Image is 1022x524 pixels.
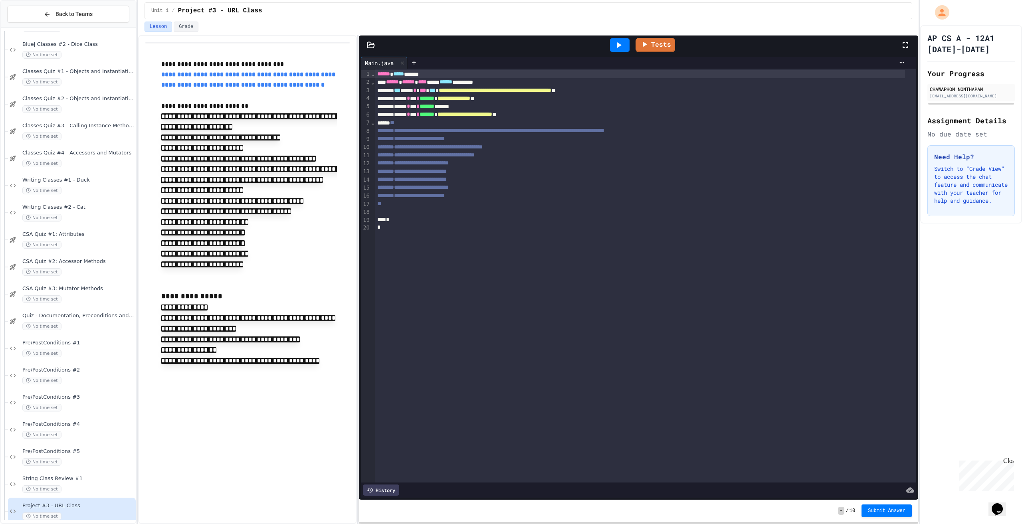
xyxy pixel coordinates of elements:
span: Back to Teams [55,10,93,18]
h2: Assignment Details [927,115,1015,126]
span: Classes Quiz #1 - Objects and Instantiation [22,68,134,75]
span: / [172,8,174,14]
div: CHAWAPHON NONTHAPAN [930,85,1012,93]
span: Pre/PostConditions #2 [22,367,134,374]
span: Pre/PostConditions #4 [22,421,134,428]
span: Classes Quiz #2 - Objects and Instantiation [22,95,134,102]
div: 4 [361,95,371,103]
span: Submit Answer [868,508,905,514]
div: 16 [361,192,371,200]
span: No time set [22,105,61,113]
button: Grade [174,22,198,32]
span: No time set [22,268,61,276]
span: 10 [850,508,855,514]
div: 17 [361,200,371,208]
span: Writing Classes #2 - Cat [22,204,134,211]
span: Pre/PostConditions #3 [22,394,134,401]
p: Switch to "Grade View" to access the chat feature and communicate with your teacher for help and ... [934,165,1008,205]
span: String Class Review #1 [22,475,134,482]
span: No time set [22,350,61,357]
div: 3 [361,87,371,95]
span: BlueJ Classes #2 - Dice Class [22,41,134,48]
a: Tests [636,38,675,52]
div: Main.java [361,57,408,69]
span: No time set [22,51,61,59]
div: 14 [361,176,371,184]
h1: AP CS A - 12A1 [DATE]-[DATE] [927,32,1015,55]
div: 2 [361,78,371,86]
button: Submit Answer [862,504,912,517]
div: No due date set [927,129,1015,139]
div: 12 [361,160,371,168]
span: CSA Quiz #1: Attributes [22,231,134,238]
div: 9 [361,135,371,143]
span: No time set [22,295,61,303]
span: No time set [22,78,61,86]
span: Classes Quiz #4 - Accessors and Mutators [22,150,134,156]
div: 19 [361,216,371,224]
div: 5 [361,103,371,111]
span: No time set [22,214,61,221]
div: [EMAIL_ADDRESS][DOMAIN_NAME] [930,93,1012,99]
h3: Need Help? [934,152,1008,162]
span: No time set [22,160,61,167]
span: Project #3 - URL Class [22,502,134,509]
div: 15 [361,184,371,192]
button: Lesson [145,22,172,32]
div: 10 [361,143,371,151]
div: 6 [361,111,371,119]
span: CSA Quiz #3: Mutator Methods [22,285,134,292]
span: Writing Classes #1 - Duck [22,177,134,184]
span: Fold line [371,71,375,77]
button: Back to Teams [7,6,129,23]
span: No time set [22,431,61,439]
iframe: chat widget [956,457,1014,491]
span: No time set [22,241,61,249]
div: 7 [361,119,371,127]
span: No time set [22,512,61,520]
span: Quiz - Documentation, Preconditions and Postconditions [22,312,134,319]
span: CSA Quiz #2: Accessor Methods [22,258,134,265]
div: 20 [361,224,371,232]
div: 18 [361,208,371,216]
span: Fold line [371,79,375,85]
span: / [846,508,849,514]
span: Fold line [371,119,375,126]
div: Chat with us now!Close [3,3,55,51]
span: Classes Quiz #3 - Calling Instance Methods - Topic 1.14 [22,123,134,129]
iframe: chat widget [988,492,1014,516]
span: - [838,507,844,515]
span: No time set [22,485,61,493]
span: No time set [22,322,61,330]
span: Unit 1 [151,8,168,14]
div: 8 [361,127,371,135]
div: My Account [927,3,951,22]
div: 1 [361,70,371,78]
span: No time set [22,458,61,466]
div: 13 [361,168,371,176]
span: No time set [22,404,61,411]
span: No time set [22,377,61,384]
span: No time set [22,187,61,194]
div: History [363,484,399,496]
span: Pre/PostConditions #1 [22,340,134,346]
span: No time set [22,132,61,140]
div: Main.java [361,59,398,67]
span: Pre/PostConditions #5 [22,448,134,455]
span: Project #3 - URL Class [178,6,262,16]
h2: Your Progress [927,68,1015,79]
div: 11 [361,152,371,160]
